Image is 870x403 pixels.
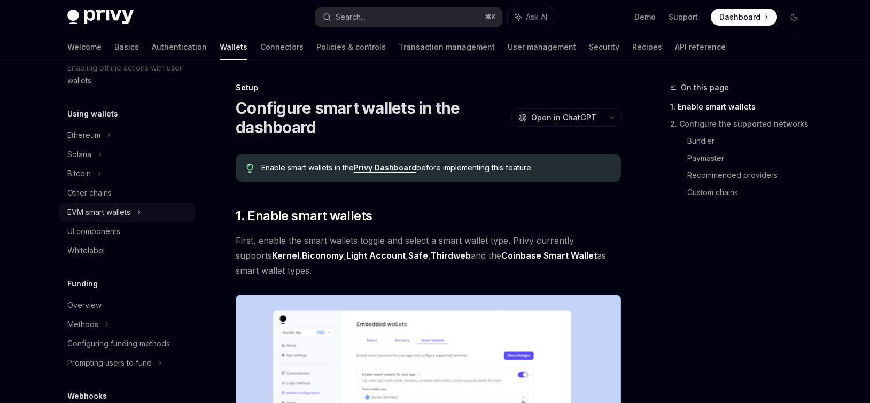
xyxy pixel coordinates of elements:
[67,225,120,238] div: UI components
[589,34,619,60] a: Security
[687,133,811,150] a: Bundler
[67,167,91,180] div: Bitcoin
[632,34,662,60] a: Recipes
[59,183,196,203] a: Other chains
[67,244,105,257] div: Whitelabel
[316,34,386,60] a: Policies & controls
[302,250,344,261] a: Biconomy
[485,13,496,21] span: ⌘ K
[236,233,621,278] span: First, enable the smart wallets toggle and select a smart wallet type. Privy currently supports ,...
[236,207,372,224] span: 1. Enable smart wallets
[59,222,196,241] a: UI components
[354,163,416,173] a: Privy Dashboard
[408,250,428,261] a: Safe
[67,148,91,161] div: Solana
[634,12,656,22] a: Demo
[669,12,698,22] a: Support
[511,108,603,127] button: Open in ChatGPT
[67,337,170,350] div: Configuring funding methods
[152,34,207,60] a: Authentication
[67,277,98,290] h5: Funding
[59,296,196,315] a: Overview
[67,34,102,60] a: Welcome
[59,334,196,353] a: Configuring funding methods
[508,34,576,60] a: User management
[526,12,547,22] span: Ask AI
[220,34,247,60] a: Wallets
[67,187,112,199] div: Other chains
[670,115,811,133] a: 2. Configure the supported networks
[687,184,811,201] a: Custom chains
[67,206,130,219] div: EVM smart wallets
[67,390,107,402] h5: Webhooks
[272,250,299,261] a: Kernel
[531,112,596,123] span: Open in ChatGPT
[508,7,555,27] button: Ask AI
[67,318,98,331] div: Methods
[687,150,811,167] a: Paymaster
[315,7,502,27] button: Search...⌘K
[59,241,196,260] a: Whitelabel
[431,250,471,261] a: Thirdweb
[67,299,102,312] div: Overview
[236,82,621,93] div: Setup
[260,34,304,60] a: Connectors
[670,98,811,115] a: 1. Enable smart wallets
[399,34,495,60] a: Transaction management
[719,12,760,22] span: Dashboard
[67,129,100,142] div: Ethereum
[681,81,729,94] span: On this page
[346,250,406,261] a: Light Account
[246,164,254,173] svg: Tip
[67,107,118,120] h5: Using wallets
[336,11,366,24] div: Search...
[687,167,811,184] a: Recommended providers
[711,9,777,26] a: Dashboard
[786,9,803,26] button: Toggle dark mode
[675,34,726,60] a: API reference
[236,98,507,137] h1: Configure smart wallets in the dashboard
[501,250,597,261] a: Coinbase Smart Wallet
[261,162,610,173] span: Enable smart wallets in the before implementing this feature.
[114,34,139,60] a: Basics
[67,356,152,369] div: Prompting users to fund
[67,10,134,25] img: dark logo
